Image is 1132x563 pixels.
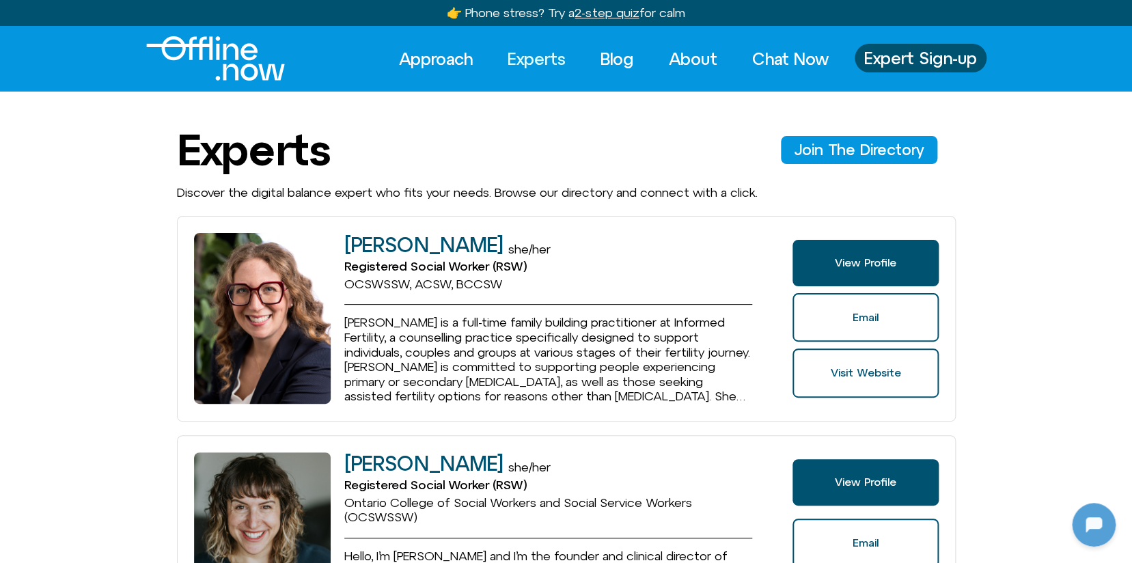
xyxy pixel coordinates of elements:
[508,242,551,256] span: she/her
[3,3,270,32] button: Expand Header Button
[344,452,503,475] h2: [PERSON_NAME]
[795,141,924,158] span: Join The Directory
[835,476,896,489] span: View Profile
[1072,503,1116,547] iframe: Botpress
[792,459,938,506] a: View Profile
[39,123,244,189] p: Understood. After school, what tends to make you reach for the Xbox? Is it tied to a feeling, a s...
[855,44,986,72] a: Expert Sign-up
[23,440,212,454] textarea: Message Input
[215,6,238,29] svg: Restart Conversation Button
[3,392,23,411] img: N5FCcHC.png
[575,5,639,20] u: 2-step quiz
[12,7,34,29] img: N5FCcHC.png
[588,44,646,74] a: Blog
[387,44,485,74] a: Approach
[344,259,527,273] span: Registered Social Worker (RSW)
[344,234,503,256] h2: [PERSON_NAME]
[853,537,879,549] span: Email
[344,495,692,525] span: Ontario College of Social Workers and Social Service Workers (OCSWSSW)
[495,44,578,74] a: Experts
[117,83,259,100] p: too much xbox after school
[177,185,758,200] span: Discover the digital balance expert who fits your needs. Browse our directory and connect with a ...
[177,126,330,174] h1: Experts
[39,251,244,350] p: It seems like playing Xbox after school has become a habit for you. If you could swap that habit ...
[40,9,210,27] h2: [DOMAIN_NAME]
[234,436,256,458] svg: Voice Input Button
[864,49,977,67] span: Expert Sign-up
[344,277,503,291] span: OCSWSSW, ACSW, BCCSW
[792,240,938,286] a: View Profile
[223,212,259,228] p: routine
[39,373,244,406] p: Looks like you stepped away. No rush—just message me when you're ready!
[146,36,285,81] img: offline.now
[3,46,23,66] img: N5FCcHC.png
[508,460,551,474] span: she/her
[792,293,938,342] a: Email
[835,257,896,269] span: View Profile
[3,175,23,194] img: N5FCcHC.png
[792,348,938,398] a: Website
[387,44,841,74] nav: Menu
[781,136,937,163] a: Join The Director
[238,6,262,29] svg: Close Chatbot Button
[344,478,527,492] span: Registered Social Worker (RSW)
[853,312,879,324] span: Email
[740,44,841,74] a: Chat Now
[344,315,753,404] p: [PERSON_NAME] is a full-time family building practitioner at Informed Fertility, a counselling pr...
[146,36,262,81] div: Logo
[830,367,900,379] span: Visit Website
[447,5,685,20] a: 👉 Phone stress? Try a2-step quizfor calm
[657,44,730,74] a: About
[3,336,23,355] img: N5FCcHC.png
